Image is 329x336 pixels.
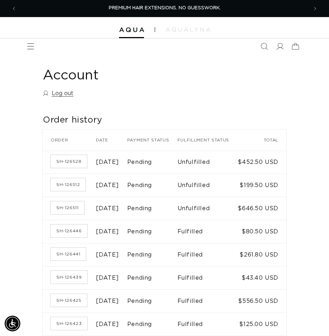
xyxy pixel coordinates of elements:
[96,229,119,234] time: [DATE]
[127,290,178,313] td: Pending
[96,129,127,151] th: Date
[178,174,238,197] td: Unfulfilled
[43,115,286,126] h2: Order history
[96,206,119,211] time: [DATE]
[127,174,178,197] td: Pending
[127,313,178,336] td: Pending
[96,159,119,165] time: [DATE]
[51,271,87,284] a: Order number SH-126439
[307,1,323,16] button: Next announcement
[237,313,286,336] td: $125.00 USD
[178,129,238,151] th: Fulfillment status
[256,38,272,54] summary: Search
[96,321,119,327] time: [DATE]
[178,267,238,290] td: Fulfilled
[51,178,86,191] a: Order number SH-126512
[51,248,86,260] a: Order number SH-126441
[96,182,119,188] time: [DATE]
[51,224,87,237] a: Order number SH-126446
[237,243,286,267] td: $261.80 USD
[51,201,84,214] a: Order number SH-126511
[166,27,210,32] img: aqualyna.com
[127,151,178,174] td: Pending
[178,220,238,243] td: Fulfilled
[127,197,178,220] td: Pending
[127,267,178,290] td: Pending
[5,316,20,331] div: Accessibility Menu
[127,129,178,151] th: Payment status
[23,38,38,54] summary: Menu
[237,151,286,174] td: $452.50 USD
[237,129,286,151] th: Total
[237,197,286,220] td: $646.50 USD
[43,67,286,84] h1: Account
[237,220,286,243] td: $80.50 USD
[96,252,119,258] time: [DATE]
[6,1,22,16] button: Previous announcement
[96,298,119,304] time: [DATE]
[178,313,238,336] td: Fulfilled
[178,243,238,267] td: Fulfilled
[293,302,329,336] iframe: Chat Widget
[43,129,96,151] th: Order
[96,275,119,281] time: [DATE]
[119,27,144,32] img: Aqua Hair Extensions
[109,6,221,10] span: PREMIUM HAIR EXTENSIONS. NO GUESSWORK.
[237,174,286,197] td: $199.50 USD
[51,294,87,307] a: Order number SH-126425
[51,155,87,168] a: Order number SH-126528
[178,151,238,174] td: Unfulfilled
[127,243,178,267] td: Pending
[178,290,238,313] td: Fulfilled
[51,317,87,330] a: Order number SH-126423
[237,290,286,313] td: $556.50 USD
[43,88,73,99] a: Log out
[237,267,286,290] td: $43.40 USD
[127,220,178,243] td: Pending
[178,197,238,220] td: Unfulfilled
